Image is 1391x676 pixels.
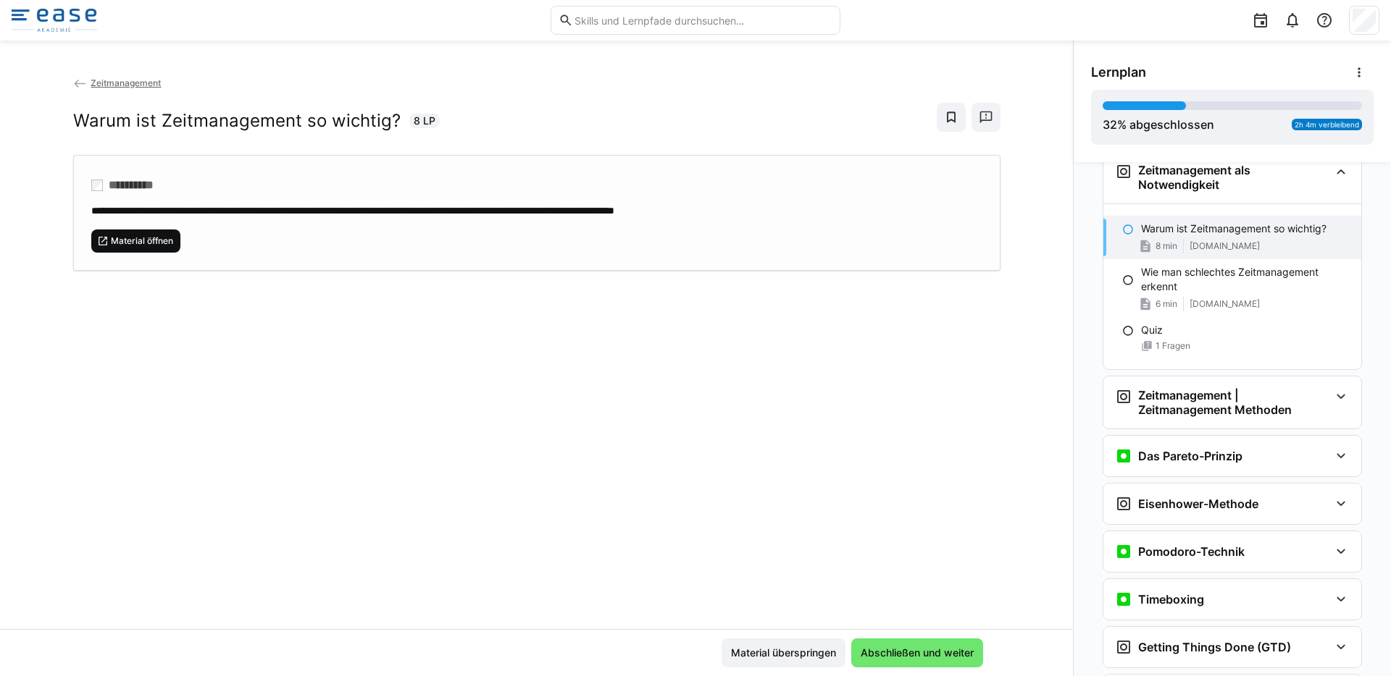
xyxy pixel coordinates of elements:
[1091,64,1146,80] span: Lernplan
[109,235,175,247] span: Material öffnen
[1156,340,1190,352] span: 1 Fragen
[91,77,161,88] span: Zeitmanagement
[1138,640,1291,654] h3: Getting Things Done (GTD)
[729,646,838,660] span: Material überspringen
[1141,221,1327,236] p: Warum ist Zeitmanagement so wichtig?
[1156,298,1177,310] span: 6 min
[1103,117,1117,132] span: 32
[1141,323,1163,337] p: Quiz
[1138,163,1329,192] h3: Zeitmanagement als Notwendigkeit
[1295,120,1359,129] span: 2h 4m verbleibend
[1138,449,1242,463] h3: Das Pareto-Prinzip
[1103,116,1214,133] div: % abgeschlossen
[1190,298,1260,310] span: [DOMAIN_NAME]
[722,638,845,667] button: Material überspringen
[91,229,181,253] button: Material öffnen
[573,14,832,27] input: Skills und Lernpfade durchsuchen…
[851,638,983,667] button: Abschließen und weiter
[73,110,401,132] h2: Warum ist Zeitmanagement so wichtig?
[1138,388,1329,417] h3: Zeitmanagement | Zeitmanagement Methoden
[1138,592,1204,607] h3: Timeboxing
[1138,497,1258,511] h3: Eisenhower-Methode
[1141,265,1350,294] p: Wie man schlechtes Zeitmanagement erkennt
[73,77,162,88] a: Zeitmanagement
[859,646,976,660] span: Abschließen und weiter
[1190,240,1260,252] span: [DOMAIN_NAME]
[414,114,435,128] span: 8 LP
[1156,240,1177,252] span: 8 min
[1138,544,1245,559] h3: Pomodoro-Technik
